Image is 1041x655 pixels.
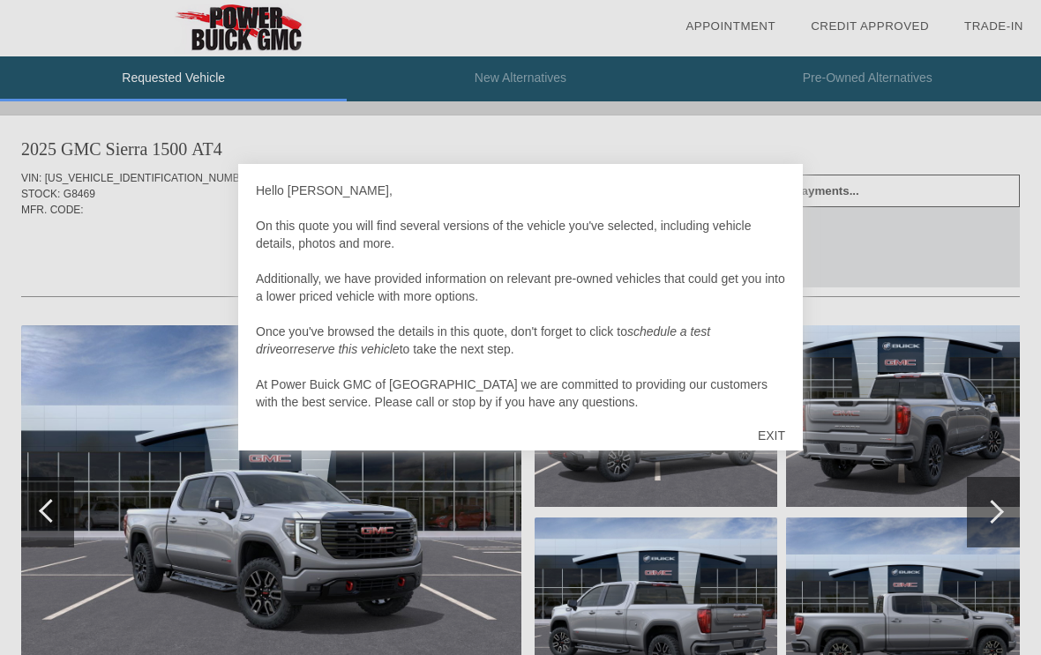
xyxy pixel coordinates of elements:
[811,19,929,33] a: Credit Approved
[256,324,710,356] em: schedule a test drive
[964,19,1023,33] a: Trade-In
[294,342,400,356] em: reserve this vehicle
[685,19,775,33] a: Appointment
[256,182,785,411] div: Hello [PERSON_NAME], On this quote you will find several versions of the vehicle you've selected,...
[740,409,803,462] div: EXIT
